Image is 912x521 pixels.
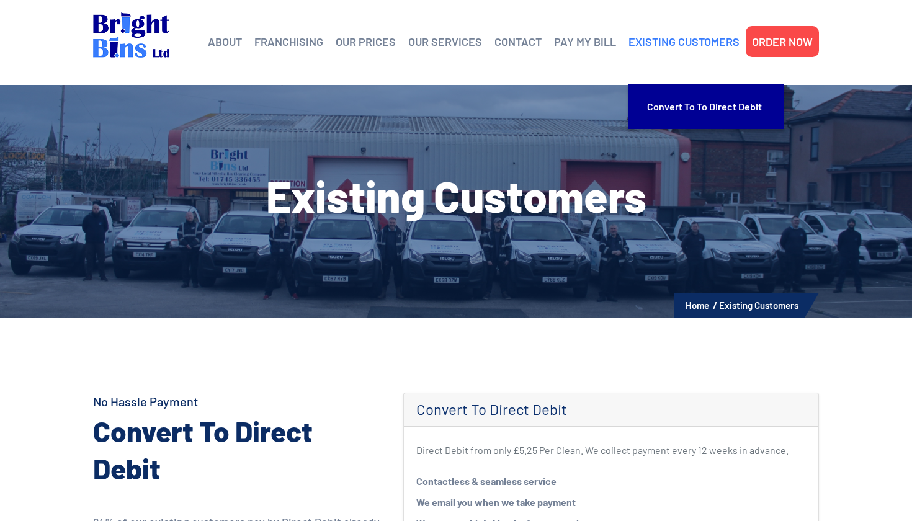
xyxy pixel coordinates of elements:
li: Contactless & seamless service [416,471,806,492]
small: Direct Debit from only £5.25 Per Clean. We collect payment every 12 weeks in advance. [416,444,789,456]
h2: Convert To Direct Debit [93,412,385,487]
a: Convert to To Direct Debit [647,91,765,123]
a: Home [686,300,709,311]
h1: Existing Customers [93,174,819,217]
a: OUR SERVICES [408,32,482,51]
li: Existing Customers [719,297,798,313]
h4: Convert To Direct Debit [416,401,806,419]
a: EXISTING CUSTOMERS [628,32,740,51]
a: ABOUT [208,32,242,51]
a: CONTACT [494,32,542,51]
li: We email you when we take payment [416,492,806,513]
a: FRANCHISING [254,32,323,51]
a: OUR PRICES [336,32,396,51]
a: PAY MY BILL [554,32,616,51]
h4: No Hassle Payment [93,393,385,410]
a: ORDER NOW [752,32,813,51]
